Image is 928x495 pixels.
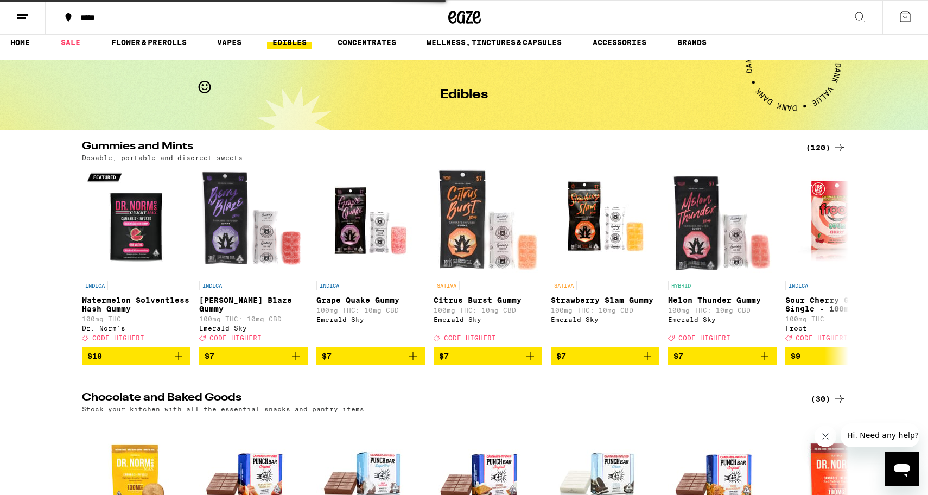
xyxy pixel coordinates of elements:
[82,167,190,347] a: Open page for Watermelon Solventless Hash Gummy from Dr. Norm's
[785,281,811,290] p: INDICA
[332,36,402,49] a: CONCENTRATES
[785,167,894,275] img: Froot - Sour Cherry Gummy Single - 100mg
[316,296,425,304] p: Grape Quake Gummy
[199,167,308,275] img: Emerald Sky - Berry Blaze Gummy
[885,452,919,486] iframe: Button to launch messaging window
[668,167,777,275] img: Emerald Sky - Melon Thunder Gummy
[205,352,214,360] span: $7
[668,296,777,304] p: Melon Thunder Gummy
[668,167,777,347] a: Open page for Melon Thunder Gummy from Emerald Sky
[316,347,425,365] button: Add to bag
[785,167,894,347] a: Open page for Sour Cherry Gummy Single - 100mg from Froot
[82,154,247,161] p: Dosable, portable and discreet sweets.
[87,352,102,360] span: $10
[316,167,425,275] img: Emerald Sky - Grape Quake Gummy
[551,307,659,314] p: 100mg THC: 10mg CBD
[785,347,894,365] button: Add to bag
[212,36,247,49] a: VAPES
[434,167,542,347] a: Open page for Citrus Burst Gummy from Emerald Sky
[551,296,659,304] p: Strawberry Slam Gummy
[199,347,308,365] button: Add to bag
[316,307,425,314] p: 100mg THC: 10mg CBD
[82,281,108,290] p: INDICA
[316,316,425,323] div: Emerald Sky
[551,281,577,290] p: SATIVA
[434,296,542,304] p: Citrus Burst Gummy
[785,296,894,313] p: Sour Cherry Gummy Single - 100mg
[806,141,846,154] a: (120)
[551,167,659,347] a: Open page for Strawberry Slam Gummy from Emerald Sky
[82,405,368,412] p: Stock your kitchen with all the essential snacks and pantry items.
[209,334,262,341] span: CODE HIGHFRI
[556,352,566,360] span: $7
[785,315,894,322] p: 100mg THC
[55,36,86,49] a: SALE
[82,325,190,332] div: Dr. Norm's
[199,325,308,332] div: Emerald Sky
[199,281,225,290] p: INDICA
[796,334,848,341] span: CODE HIGHFRI
[811,392,846,405] a: (30)
[668,316,777,323] div: Emerald Sky
[82,392,793,405] h2: Chocolate and Baked Goods
[5,36,35,49] a: HOME
[678,334,730,341] span: CODE HIGHFRI
[82,167,190,275] img: Dr. Norm's - Watermelon Solventless Hash Gummy
[106,36,192,49] a: FLOWER & PREROLLS
[434,167,542,275] img: Emerald Sky - Citrus Burst Gummy
[421,36,567,49] a: WELLNESS, TINCTURES & CAPSULES
[82,315,190,322] p: 100mg THC
[587,36,652,49] a: ACCESSORIES
[672,36,712,49] a: BRANDS
[551,316,659,323] div: Emerald Sky
[82,347,190,365] button: Add to bag
[199,315,308,322] p: 100mg THC: 10mg CBD
[785,325,894,332] div: Froot
[551,167,659,275] img: Emerald Sky - Strawberry Slam Gummy
[668,281,694,290] p: HYBRID
[434,347,542,365] button: Add to bag
[82,296,190,313] p: Watermelon Solventless Hash Gummy
[82,141,793,154] h2: Gummies and Mints
[668,347,777,365] button: Add to bag
[668,307,777,314] p: 100mg THC: 10mg CBD
[316,167,425,347] a: Open page for Grape Quake Gummy from Emerald Sky
[199,296,308,313] p: [PERSON_NAME] Blaze Gummy
[316,281,342,290] p: INDICA
[434,316,542,323] div: Emerald Sky
[551,347,659,365] button: Add to bag
[444,334,496,341] span: CODE HIGHFRI
[815,426,836,447] iframe: Close message
[439,352,449,360] span: $7
[267,36,312,49] a: EDIBLES
[791,352,800,360] span: $9
[92,334,144,341] span: CODE HIGHFRI
[673,352,683,360] span: $7
[322,352,332,360] span: $7
[199,167,308,347] a: Open page for Berry Blaze Gummy from Emerald Sky
[841,423,919,447] iframe: Message from company
[434,307,542,314] p: 100mg THC: 10mg CBD
[440,88,488,101] h1: Edibles
[434,281,460,290] p: SATIVA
